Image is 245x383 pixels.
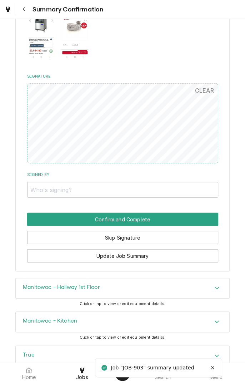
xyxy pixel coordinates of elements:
h3: Manitowoc - Kitchen [23,318,77,324]
div: Signature [27,74,218,163]
div: Button Group [27,213,218,262]
div: Manitowoc - Hallway 1st Floor [15,278,230,299]
div: True [15,345,230,366]
span: Click or tap to view or edit equipment details. [80,301,165,306]
div: Accordion Header [16,312,229,332]
div: Accordion Header [16,278,229,298]
button: CLEAR [191,83,218,98]
span: Click or tap to view or edit equipment details. [80,335,165,340]
h3: Manitowoc - Hallway 1st Floor [23,284,100,291]
button: Accordion Details Expand Trigger [16,346,229,366]
div: Accordion Header [16,346,229,366]
div: Button Group Row [27,244,218,262]
button: Update Job Summary [27,249,218,262]
a: Go to Jobs [1,3,14,16]
div: Manitowoc - Kitchen [15,311,230,332]
button: Confirm and Complete [27,213,218,226]
div: Signed By [27,172,218,197]
h3: True [23,352,35,358]
span: Home [22,374,36,380]
label: Signature [27,74,218,79]
a: Home [3,364,55,382]
button: Navigate back [17,3,30,16]
div: Button Group Row [27,213,218,226]
button: Accordion Details Expand Trigger [16,278,229,298]
a: Jobs [56,364,109,382]
span: Jobs [76,374,88,380]
input: Who's signing? [27,182,218,198]
div: Button Group Row [27,226,218,244]
span: Summary Confirmation [30,5,103,14]
span: Menu [209,374,222,380]
button: Accordion Details Expand Trigger [16,312,229,332]
button: Skip Signature [27,231,218,244]
div: Job "JOB-903" summary updated [111,364,195,372]
span: Search [155,374,171,380]
label: Signed By [27,172,218,178]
